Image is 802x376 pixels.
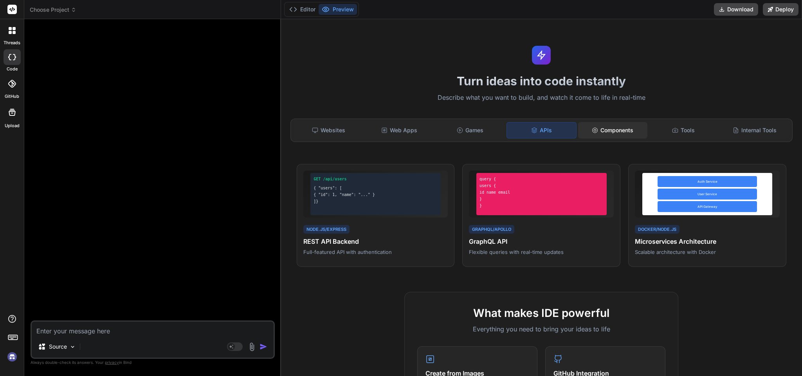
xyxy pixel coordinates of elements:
[469,237,614,246] h4: GraphQL API
[286,93,797,103] p: Describe what you want to build, and watch it come to life in real-time
[314,176,438,182] div: GET /api/users
[649,122,718,139] div: Tools
[247,342,256,351] img: attachment
[294,122,363,139] div: Websites
[314,185,438,191] div: { "users": [
[763,3,798,16] button: Deploy
[286,74,797,88] h1: Turn ideas into code instantly
[5,350,19,363] img: signin
[7,66,18,72] label: code
[658,189,757,200] div: User Service
[506,122,577,139] div: APIs
[31,359,275,366] p: Always double-check its answers. Your in Bind
[286,4,319,15] button: Editor
[479,183,604,189] div: users {
[105,360,119,365] span: privacy
[469,225,514,234] div: GraphQL/Apollo
[635,237,780,246] h4: Microservices Architecture
[4,40,20,46] label: threads
[714,3,758,16] button: Download
[417,305,665,321] h2: What makes IDE powerful
[314,198,438,204] div: ]}
[479,176,604,182] div: query {
[319,4,357,15] button: Preview
[417,324,665,334] p: Everything you need to bring your ideas to life
[479,196,604,202] div: }
[69,344,76,350] img: Pick Models
[635,248,780,255] p: Scalable architecture with Docker
[260,343,267,351] img: icon
[303,248,448,255] p: Full-featured API with authentication
[720,122,789,139] div: Internal Tools
[479,189,604,195] div: id name email
[578,122,647,139] div: Components
[314,192,438,198] div: { "id": 1, "name": "..." }
[436,122,505,139] div: Games
[5,122,20,129] label: Upload
[303,237,448,246] h4: REST API Backend
[479,203,604,209] div: }
[49,343,67,351] p: Source
[365,122,434,139] div: Web Apps
[469,248,614,255] p: Flexible queries with real-time updates
[658,176,757,187] div: Auth Service
[635,225,679,234] div: Docker/Node.js
[5,93,19,100] label: GitHub
[658,201,757,212] div: API Gateway
[303,225,350,234] div: Node.js/Express
[30,6,76,14] span: Choose Project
